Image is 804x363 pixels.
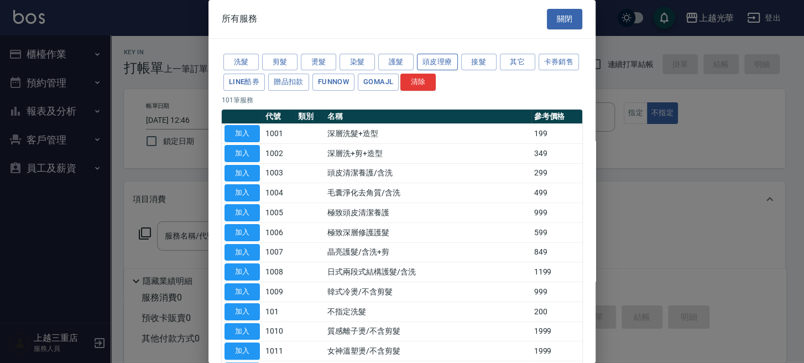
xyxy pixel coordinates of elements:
[531,143,583,163] td: 349
[547,9,582,29] button: 關閉
[295,110,325,124] th: 類別
[358,74,399,91] button: GOMAJL
[531,262,583,282] td: 1199
[531,321,583,341] td: 1999
[263,262,295,282] td: 1008
[531,282,583,302] td: 999
[531,163,583,183] td: 299
[263,124,295,144] td: 1001
[340,54,375,71] button: 染髮
[263,341,295,361] td: 1011
[225,303,260,320] button: 加入
[531,242,583,262] td: 849
[263,110,295,124] th: 代號
[301,54,336,71] button: 燙髮
[263,242,295,262] td: 1007
[263,302,295,321] td: 101
[222,95,582,105] p: 101 筆服務
[325,110,531,124] th: 名稱
[263,163,295,183] td: 1003
[378,54,414,71] button: 護髮
[225,224,260,241] button: 加入
[225,323,260,340] button: 加入
[262,54,297,71] button: 剪髮
[417,54,458,71] button: 頭皮理療
[531,302,583,321] td: 200
[531,341,583,361] td: 1999
[312,74,354,91] button: FUNNOW
[263,282,295,302] td: 1009
[539,54,579,71] button: 卡券銷售
[225,125,260,142] button: 加入
[531,183,583,203] td: 499
[325,242,531,262] td: 晶亮護髮/含洗+剪
[225,343,260,360] button: 加入
[325,183,531,203] td: 毛囊淨化去角質/含洗
[325,341,531,361] td: 女神溫塑燙/不含剪髮
[225,263,260,281] button: 加入
[222,13,257,24] span: 所有服務
[325,203,531,223] td: 極致頭皮清潔養護
[325,222,531,242] td: 極致深層修護護髮
[325,163,531,183] td: 頭皮清潔養護/含洗
[325,124,531,144] td: 深層洗髮+造型
[531,110,583,124] th: 參考價格
[263,203,295,223] td: 1005
[500,54,535,71] button: 其它
[225,165,260,182] button: 加入
[325,262,531,282] td: 日式兩段式結構護髮/含洗
[225,184,260,201] button: 加入
[223,54,259,71] button: 洗髮
[268,74,309,91] button: 贈品扣款
[325,282,531,302] td: 韓式冷燙/不含剪髮
[531,124,583,144] td: 199
[263,183,295,203] td: 1004
[225,145,260,162] button: 加入
[263,143,295,163] td: 1002
[225,283,260,300] button: 加入
[400,74,436,91] button: 清除
[531,203,583,223] td: 999
[325,321,531,341] td: 質感離子燙/不含剪髮
[225,244,260,261] button: 加入
[263,321,295,341] td: 1010
[325,302,531,321] td: 不指定洗髮
[225,204,260,221] button: 加入
[531,222,583,242] td: 599
[461,54,497,71] button: 接髮
[263,222,295,242] td: 1006
[325,143,531,163] td: 深層洗+剪+造型
[223,74,265,91] button: LINE酷券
